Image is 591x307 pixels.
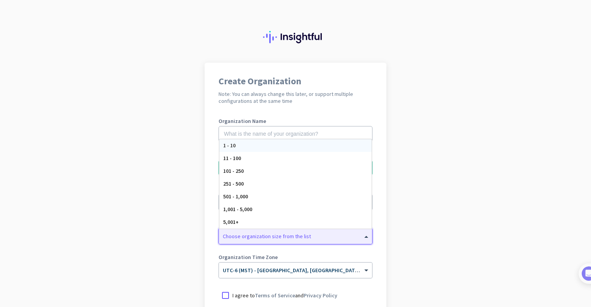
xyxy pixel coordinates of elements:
span: 251 - 500 [223,180,244,187]
a: Terms of Service [255,292,295,299]
span: 501 - 1,000 [223,193,248,200]
span: 11 - 100 [223,155,241,162]
div: Options List [219,139,372,229]
span: 101 - 250 [223,167,244,174]
label: Organization language [219,186,275,192]
h2: Note: You can always change this later, or support multiple configurations at the same time [219,90,372,104]
input: What is the name of your organization? [219,126,372,142]
label: Organization Name [219,118,372,124]
span: 1,001 - 5,000 [223,206,252,213]
a: Privacy Policy [304,292,337,299]
p: I agree to and [232,292,337,299]
label: Organization Size (Optional) [219,220,372,226]
span: 1 - 10 [223,142,236,149]
input: 506-234-5678 [219,160,372,176]
span: 5,001+ [223,218,239,225]
h1: Create Organization [219,77,372,86]
img: Insightful [263,31,328,43]
label: Phone Number [219,152,372,158]
label: Organization Time Zone [219,254,372,260]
